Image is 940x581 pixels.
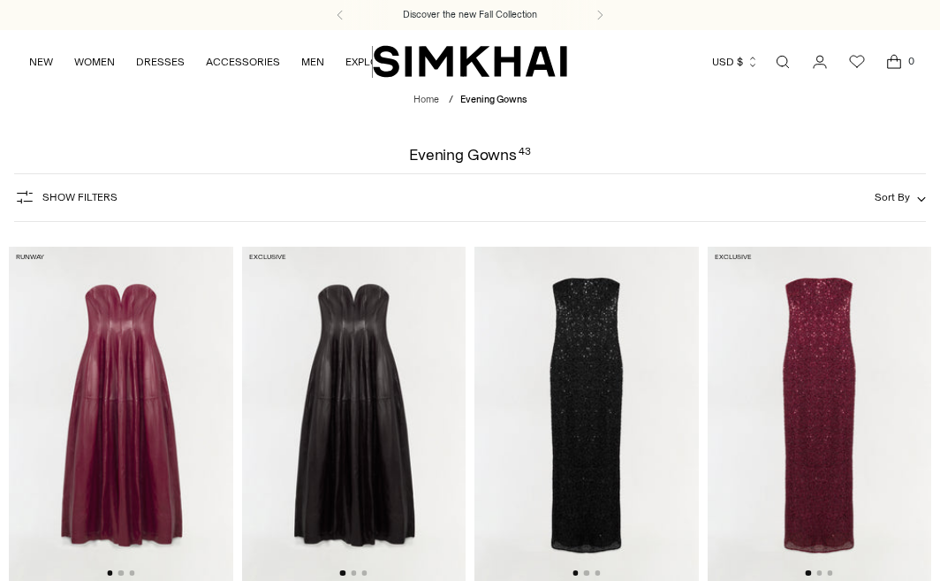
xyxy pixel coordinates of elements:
a: WOMEN [74,42,115,81]
button: USD $ [712,42,759,81]
a: Open cart modal [876,44,912,80]
button: Go to slide 1 [340,570,345,576]
div: / [449,93,453,108]
nav: breadcrumbs [413,93,527,108]
h1: Evening Gowns [409,147,531,163]
button: Go to slide 1 [572,570,578,576]
button: Go to slide 3 [827,570,832,576]
button: Go to slide 1 [107,570,112,576]
a: NEW [29,42,53,81]
button: Go to slide 3 [595,570,600,576]
a: Go to the account page [802,44,838,80]
span: Show Filters [42,191,117,203]
a: Wishlist [839,44,875,80]
div: 43 [519,147,531,163]
span: 0 [903,53,919,69]
span: Sort By [875,191,910,203]
button: Go to slide 2 [118,570,124,576]
span: Evening Gowns [460,94,527,105]
button: Go to slide 3 [129,570,134,576]
a: MEN [301,42,324,81]
button: Sort By [875,187,926,207]
button: Go to slide 3 [361,570,367,576]
a: EXPLORE [345,42,391,81]
a: DRESSES [136,42,185,81]
a: SIMKHAI [373,44,567,79]
button: Show Filters [14,183,117,211]
a: ACCESSORIES [206,42,280,81]
a: Discover the new Fall Collection [403,8,537,22]
a: Open search modal [765,44,800,80]
button: Go to slide 1 [806,570,811,576]
button: Go to slide 2 [816,570,822,576]
a: Home [413,94,439,105]
button: Go to slide 2 [584,570,589,576]
button: Go to slide 2 [351,570,356,576]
